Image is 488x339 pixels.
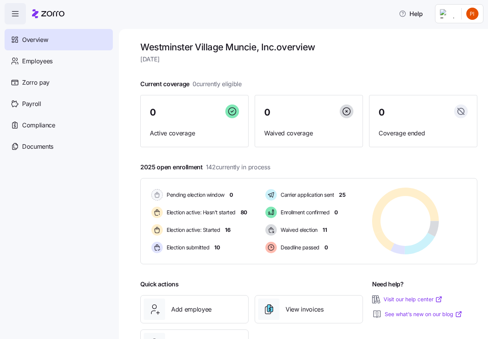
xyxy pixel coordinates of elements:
[225,226,230,234] span: 16
[140,162,270,172] span: 2025 open enrollment
[393,6,429,21] button: Help
[150,108,156,117] span: 0
[150,129,239,138] span: Active coverage
[466,8,478,20] img: 24d6825ccf4887a4818050cadfd93e6d
[22,99,41,109] span: Payroll
[164,244,209,251] span: Election submitted
[372,280,404,289] span: Need help?
[323,226,327,234] span: 11
[278,191,334,199] span: Carrier application sent
[164,209,236,216] span: Election active: Hasn't started
[286,305,324,314] span: View invoices
[5,29,113,50] a: Overview
[384,296,443,303] a: Visit our help center
[5,50,113,72] a: Employees
[385,310,462,318] a: See what’s new on our blog
[22,142,53,151] span: Documents
[334,209,338,216] span: 0
[214,244,220,251] span: 10
[193,79,242,89] span: 0 currently eligible
[22,78,50,87] span: Zorro pay
[22,35,48,45] span: Overview
[379,129,468,138] span: Coverage ended
[5,93,113,114] a: Payroll
[206,162,270,172] span: 142 currently in process
[324,244,328,251] span: 0
[22,120,55,130] span: Compliance
[164,191,225,199] span: Pending election window
[140,41,477,53] h1: Westminster Village Muncie, Inc. overview
[164,226,220,234] span: Election active: Started
[339,191,345,199] span: 25
[5,136,113,157] a: Documents
[171,305,212,314] span: Add employee
[264,108,270,117] span: 0
[264,129,353,138] span: Waived coverage
[379,108,385,117] span: 0
[241,209,247,216] span: 80
[399,9,423,18] span: Help
[5,72,113,93] a: Zorro pay
[5,114,113,136] a: Compliance
[140,280,179,289] span: Quick actions
[140,55,477,64] span: [DATE]
[278,244,319,251] span: Deadline passed
[278,226,318,234] span: Waived election
[230,191,233,199] span: 0
[278,209,329,216] span: Enrollment confirmed
[140,79,242,89] span: Current coverage
[440,9,455,18] img: Employer logo
[22,56,53,66] span: Employees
